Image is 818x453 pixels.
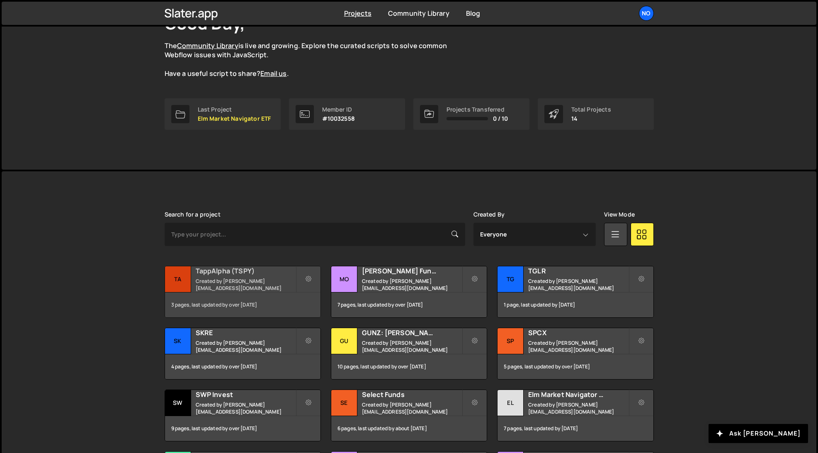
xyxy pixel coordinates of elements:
a: SK SKRE Created by [PERSON_NAME][EMAIL_ADDRESS][DOMAIN_NAME] 4 pages, last updated by over [DATE] [165,328,321,380]
div: 7 pages, last updated by over [DATE] [331,292,487,317]
a: Last Project Elm Market Navigator ETF [165,98,281,130]
a: No [639,6,654,21]
label: View Mode [604,211,635,218]
a: Community Library [177,41,238,50]
a: SP SPCX Created by [PERSON_NAME][EMAIL_ADDRESS][DOMAIN_NAME] 5 pages, last updated by over [DATE] [497,328,653,380]
h2: SPCX [528,328,628,337]
small: Created by [PERSON_NAME][EMAIL_ADDRESS][DOMAIN_NAME] [196,278,296,292]
small: Created by [PERSON_NAME][EMAIL_ADDRESS][DOMAIN_NAME] [196,339,296,353]
small: Created by [PERSON_NAME][EMAIL_ADDRESS][DOMAIN_NAME] [196,401,296,415]
div: 3 pages, last updated by over [DATE] [165,292,320,317]
div: Ta [165,266,191,292]
p: The is live and growing. Explore the curated scripts to solve common Webflow issues with JavaScri... [165,41,463,78]
label: Created By [473,211,505,218]
a: Projects [344,9,371,18]
a: Email us [260,69,286,78]
h2: [PERSON_NAME] Funds [362,266,462,275]
div: 10 pages, last updated by over [DATE] [331,354,487,379]
small: Created by [PERSON_NAME][EMAIL_ADDRESS][DOMAIN_NAME] [362,401,462,415]
div: SW [165,390,191,416]
div: Last Project [198,106,271,113]
h2: Elm Market Navigator ETF [528,390,628,399]
a: TG TGLR Created by [PERSON_NAME][EMAIL_ADDRESS][DOMAIN_NAME] 1 page, last updated by [DATE] [497,266,653,318]
div: Member ID [322,106,355,113]
h2: TGLR [528,266,628,275]
div: 1 page, last updated by [DATE] [498,292,653,317]
label: Search for a project [165,211,221,218]
div: 4 pages, last updated by over [DATE] [165,354,320,379]
div: 7 pages, last updated by [DATE] [498,416,653,441]
button: Ask [PERSON_NAME] [709,424,808,443]
div: 9 pages, last updated by over [DATE] [165,416,320,441]
h2: SWP Invest [196,390,296,399]
div: 5 pages, last updated by over [DATE] [498,354,653,379]
a: Ta TappAlpha (TSPY) Created by [PERSON_NAME][EMAIL_ADDRESS][DOMAIN_NAME] 3 pages, last updated by... [165,266,321,318]
div: SP [498,328,524,354]
div: 6 pages, last updated by about [DATE] [331,416,487,441]
a: Community Library [388,9,449,18]
div: SK [165,328,191,354]
small: Created by [PERSON_NAME][EMAIL_ADDRESS][DOMAIN_NAME] [528,339,628,353]
small: Created by [PERSON_NAME][EMAIL_ADDRESS][DOMAIN_NAME] [528,278,628,292]
small: Created by [PERSON_NAME][EMAIL_ADDRESS][DOMAIN_NAME] [362,278,462,292]
small: Created by [PERSON_NAME][EMAIL_ADDRESS][DOMAIN_NAME] [528,401,628,415]
a: Blog [466,9,481,18]
div: Mo [331,266,357,292]
a: SW SWP Invest Created by [PERSON_NAME][EMAIL_ADDRESS][DOMAIN_NAME] 9 pages, last updated by over ... [165,390,321,441]
h2: GUNZ: [PERSON_NAME] Capital Self Defense Index ETF [362,328,462,337]
a: Mo [PERSON_NAME] Funds Created by [PERSON_NAME][EMAIL_ADDRESS][DOMAIN_NAME] 7 pages, last updated... [331,266,487,318]
a: Se Select Funds Created by [PERSON_NAME][EMAIL_ADDRESS][DOMAIN_NAME] 6 pages, last updated by abo... [331,390,487,441]
small: Created by [PERSON_NAME][EMAIL_ADDRESS][DOMAIN_NAME] [362,339,462,353]
p: #10032558 [322,115,355,122]
div: Total Projects [571,106,611,113]
div: TG [498,266,524,292]
p: Elm Market Navigator ETF [198,115,271,122]
div: El [498,390,524,416]
input: Type your project... [165,223,465,246]
h2: SKRE [196,328,296,337]
a: El Elm Market Navigator ETF Created by [PERSON_NAME][EMAIL_ADDRESS][DOMAIN_NAME] 7 pages, last up... [497,390,653,441]
div: Projects Transferred [447,106,508,113]
h2: TappAlpha (TSPY) [196,266,296,275]
a: GU GUNZ: [PERSON_NAME] Capital Self Defense Index ETF Created by [PERSON_NAME][EMAIL_ADDRESS][DOM... [331,328,487,380]
span: 0 / 10 [493,115,508,122]
h2: Select Funds [362,390,462,399]
div: Se [331,390,357,416]
p: 14 [571,115,611,122]
div: GU [331,328,357,354]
